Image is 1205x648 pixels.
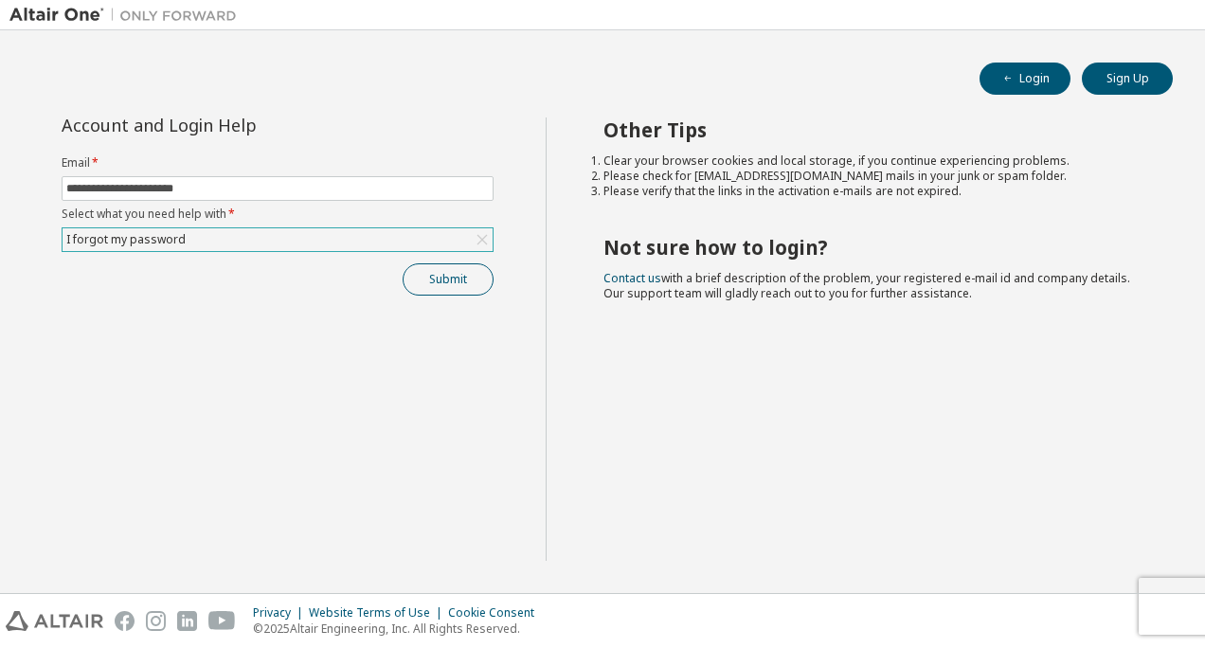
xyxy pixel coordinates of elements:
[62,117,407,133] div: Account and Login Help
[309,605,448,621] div: Website Terms of Use
[603,235,1140,260] h2: Not sure how to login?
[177,611,197,631] img: linkedin.svg
[115,611,135,631] img: facebook.svg
[980,63,1070,95] button: Login
[1082,63,1173,95] button: Sign Up
[603,270,1130,301] span: with a brief description of the problem, your registered e-mail id and company details. Our suppo...
[62,155,494,171] label: Email
[403,263,494,296] button: Submit
[603,117,1140,142] h2: Other Tips
[603,153,1140,169] li: Clear your browser cookies and local storage, if you continue experiencing problems.
[603,270,661,286] a: Contact us
[448,605,546,621] div: Cookie Consent
[253,621,546,637] p: © 2025 Altair Engineering, Inc. All Rights Reserved.
[146,611,166,631] img: instagram.svg
[63,229,189,250] div: I forgot my password
[253,605,309,621] div: Privacy
[62,207,494,222] label: Select what you need help with
[9,6,246,25] img: Altair One
[6,611,103,631] img: altair_logo.svg
[603,169,1140,184] li: Please check for [EMAIL_ADDRESS][DOMAIN_NAME] mails in your junk or spam folder.
[603,184,1140,199] li: Please verify that the links in the activation e-mails are not expired.
[208,611,236,631] img: youtube.svg
[63,228,493,251] div: I forgot my password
